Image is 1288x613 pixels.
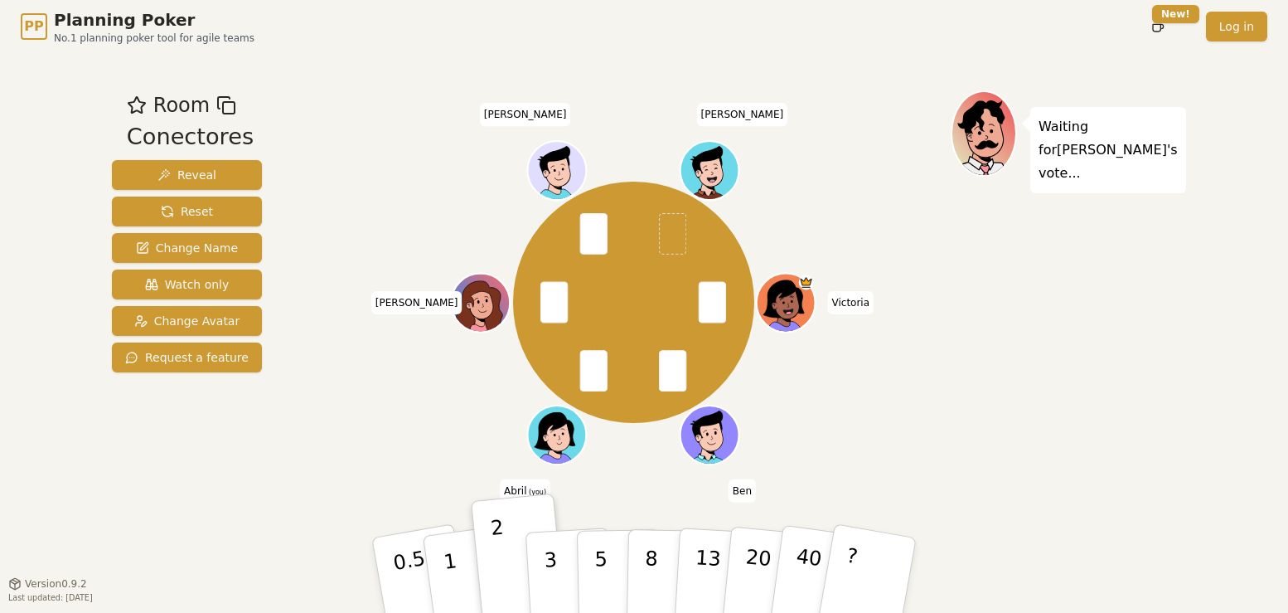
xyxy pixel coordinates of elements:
[127,120,254,154] div: Conectores
[480,103,571,126] span: Click to change your name
[1152,5,1199,23] div: New!
[21,8,254,45] a: PPPlanning PokerNo.1 planning poker tool for agile teams
[112,306,262,336] button: Change Avatar
[157,167,216,183] span: Reveal
[500,479,550,503] span: Click to change your name
[25,577,87,591] span: Version 0.9.2
[8,593,93,602] span: Last updated: [DATE]
[24,17,43,36] span: PP
[527,489,547,496] span: (you)
[125,349,249,366] span: Request a feature
[112,160,262,190] button: Reveal
[490,516,511,606] p: 2
[112,233,262,263] button: Change Name
[161,203,213,220] span: Reset
[54,8,254,32] span: Planning Poker
[729,479,756,503] span: Click to change your name
[136,240,238,256] span: Change Name
[112,270,262,299] button: Watch only
[145,276,230,293] span: Watch only
[1206,12,1267,41] a: Log in
[828,291,874,314] span: Click to change your name
[530,407,585,463] button: Click to change your avatar
[8,577,87,591] button: Version0.9.2
[153,90,210,120] span: Room
[127,90,147,120] button: Add as favourite
[371,291,462,314] span: Click to change your name
[1143,12,1173,41] button: New!
[112,343,262,372] button: Request a feature
[54,32,254,45] span: No.1 planning poker tool for agile teams
[697,103,788,126] span: Click to change your name
[134,313,240,329] span: Change Avatar
[112,197,262,226] button: Reset
[1039,115,1178,185] p: Waiting for [PERSON_NAME] 's vote...
[799,275,814,290] span: Victoria is the host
